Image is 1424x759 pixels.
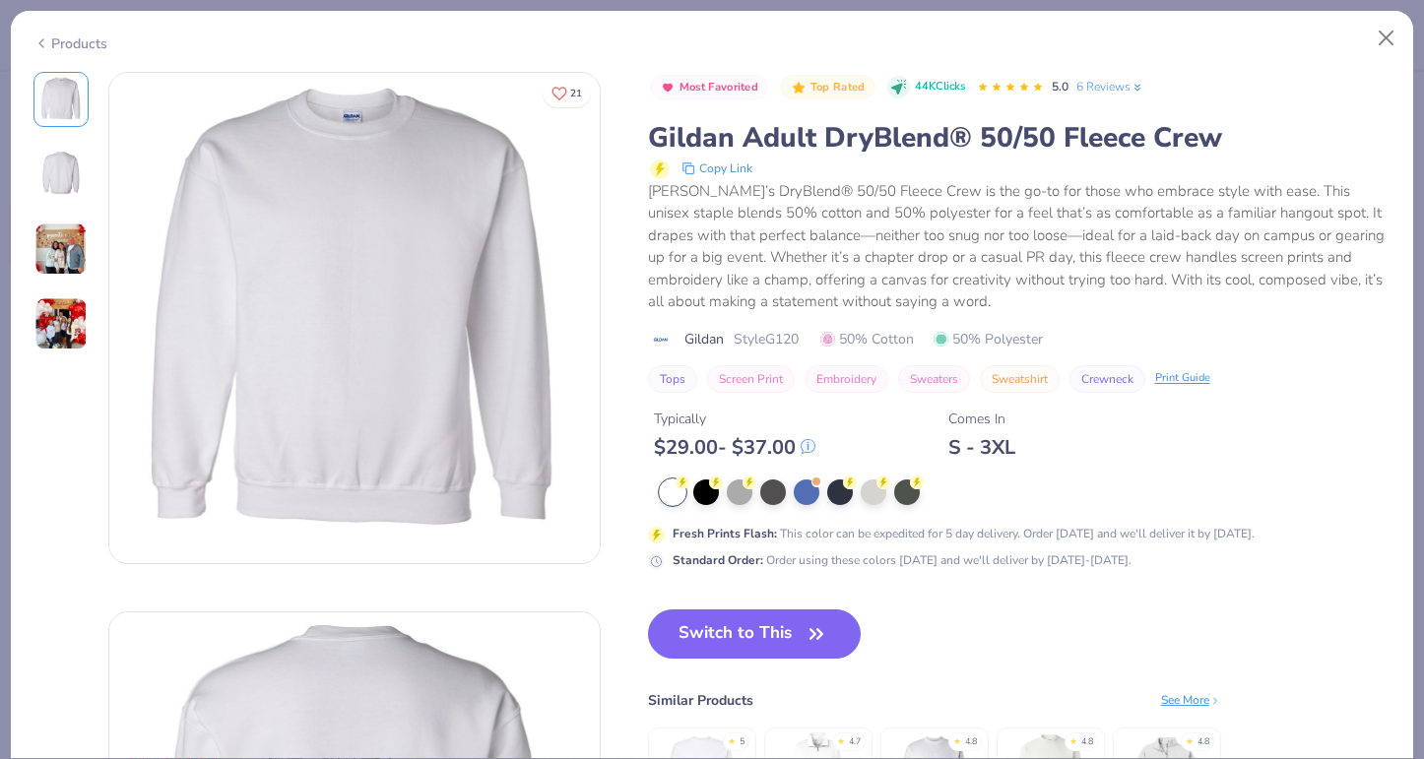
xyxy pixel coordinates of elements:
button: Embroidery [805,365,888,393]
img: Front [37,76,85,123]
div: 4.8 [965,735,977,749]
span: Style G120 [734,329,799,349]
div: ★ [728,735,736,743]
div: ★ [837,735,845,743]
div: Gildan Adult DryBlend® 50/50 Fleece Crew [648,119,1392,157]
button: copy to clipboard [676,157,758,180]
span: 5.0 [1052,79,1068,95]
span: 21 [570,89,582,98]
button: Crewneck [1069,365,1145,393]
div: 4.8 [1081,735,1093,749]
img: User generated content [34,222,88,276]
strong: Fresh Prints Flash : [673,526,777,541]
button: Tops [648,365,697,393]
div: Products [33,33,107,54]
div: ★ [1186,735,1194,743]
div: Order using these colors [DATE] and we'll deliver by [DATE]-[DATE]. [673,551,1132,569]
div: Typically [654,409,815,429]
span: Top Rated [810,82,866,93]
a: 6 Reviews [1076,78,1144,95]
strong: Standard Order : [673,552,763,568]
div: [PERSON_NAME]’s DryBlend® 50/50 Fleece Crew is the go-to for those who embrace style with ease. T... [648,180,1392,313]
img: brand logo [648,332,675,348]
span: 50% Polyester [934,329,1043,349]
img: Top Rated sort [791,80,807,95]
div: Similar Products [648,690,753,711]
span: 44K Clicks [915,79,965,95]
button: Switch to This [648,609,862,659]
img: Most Favorited sort [660,80,676,95]
div: 5.0 Stars [977,72,1044,103]
span: Gildan [684,329,724,349]
div: 5 [740,735,744,749]
div: 4.8 [1197,735,1209,749]
button: Like [543,79,591,107]
button: Badge Button [780,75,874,100]
img: Back [37,151,85,198]
img: Front [109,73,600,563]
button: Sweaters [898,365,970,393]
img: User generated content [34,297,88,350]
div: See More [1161,691,1221,709]
div: Print Guide [1155,370,1210,387]
button: Close [1368,20,1405,57]
button: Sweatshirt [980,365,1060,393]
div: ★ [953,735,961,743]
div: 4.7 [849,735,861,749]
div: S - 3XL [948,435,1015,460]
div: Comes In [948,409,1015,429]
button: Screen Print [707,365,795,393]
div: ★ [1069,735,1077,743]
span: 50% Cotton [820,329,914,349]
div: This color can be expedited for 5 day delivery. Order [DATE] and we'll deliver it by [DATE]. [673,525,1255,542]
button: Badge Button [650,75,769,100]
div: $ 29.00 - $ 37.00 [654,435,815,460]
span: Most Favorited [680,82,758,93]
